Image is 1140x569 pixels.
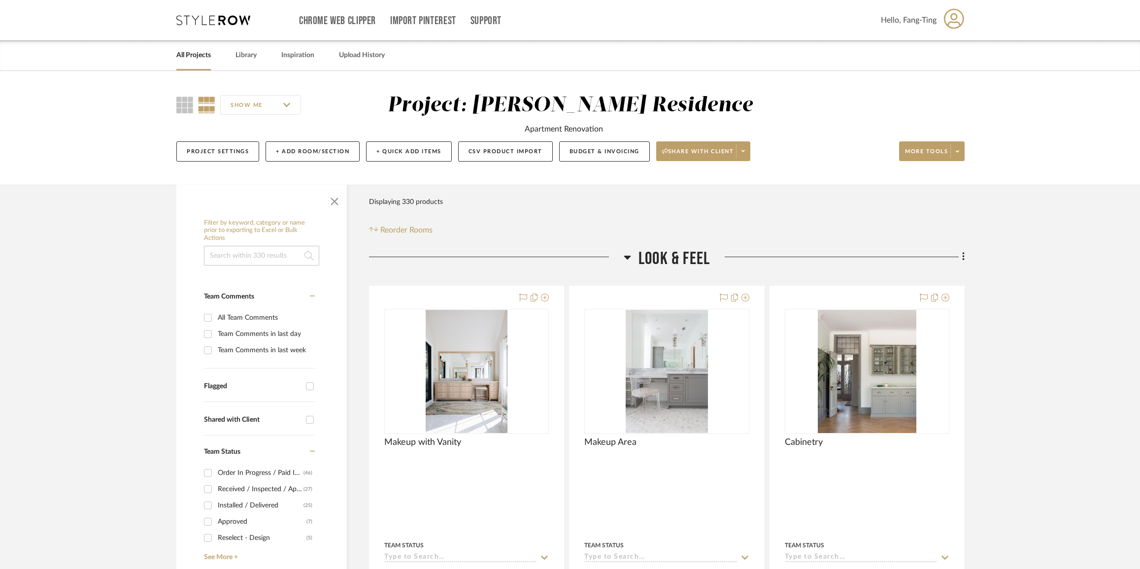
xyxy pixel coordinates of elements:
div: (27) [303,481,312,497]
div: Team Status [384,541,424,550]
input: Search within 330 results [204,246,319,266]
div: Flagged [204,382,301,391]
span: More tools [905,148,948,163]
a: All Projects [176,49,211,62]
a: Support [470,17,502,25]
a: Chrome Web Clipper [299,17,376,25]
div: Displaying 330 products [369,192,443,212]
span: Team Status [204,448,240,455]
div: Installed / Delivered [218,498,303,513]
img: Cabinetry [818,310,916,433]
div: Shared with Client [204,416,301,424]
span: Reorder Rooms [380,224,433,236]
div: Team Status [785,541,824,550]
div: Order In Progress / Paid In Full w/ Freight, No Balance due [218,465,303,481]
div: Reselect - Design [218,530,306,546]
button: Close [325,190,344,209]
div: Team Comments in last day [218,326,312,342]
input: Type to Search… [785,553,938,563]
div: (25) [303,498,312,513]
button: More tools [899,141,965,161]
a: Library [235,49,257,62]
button: Project Settings [176,141,259,162]
div: Project: [PERSON_NAME] Residence [388,95,753,116]
a: Inspiration [281,49,314,62]
input: Type to Search… [584,553,737,563]
div: (5) [306,530,312,546]
span: Makeup with Vanity [384,437,461,448]
a: Import Pinterest [390,17,456,25]
div: Apartment Renovation [525,123,603,135]
span: Makeup Area [584,437,637,448]
span: Team Comments [204,293,254,300]
a: Upload History [339,49,385,62]
h6: Filter by keyword, category or name prior to exporting to Excel or Bulk Actions [204,219,319,242]
button: Budget & Invoicing [559,141,650,162]
button: Share with client [656,141,751,161]
div: Received / Inspected / Approved [218,481,303,497]
button: + Add Room/Section [266,141,360,162]
button: CSV Product Import [458,141,553,162]
div: Team Status [584,541,624,550]
span: Share with client [662,148,734,163]
img: Makeup Area [626,310,707,433]
div: Team Comments in last week [218,342,312,358]
a: See More + [201,546,315,562]
img: Makeup with Vanity [426,310,507,433]
span: Cabinetry [785,437,823,448]
div: (46) [303,465,312,481]
span: Hello, Fang-Ting [881,14,937,26]
div: (7) [306,514,312,530]
input: Type to Search… [384,553,537,563]
span: Look & Feel [638,248,710,269]
div: Approved [218,514,306,530]
div: All Team Comments [218,310,312,326]
button: Reorder Rooms [369,224,433,236]
button: + Quick Add Items [366,141,452,162]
